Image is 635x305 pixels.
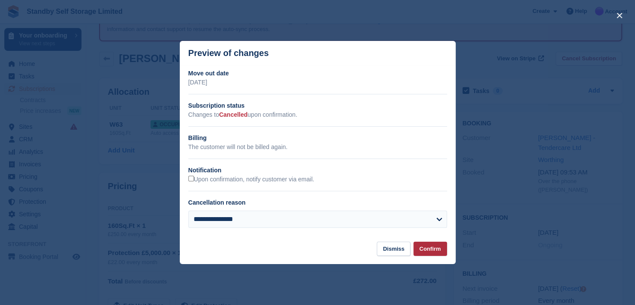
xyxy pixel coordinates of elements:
[413,242,447,256] button: Confirm
[188,199,246,206] label: Cancellation reason
[188,176,314,184] label: Upon confirmation, notify customer via email.
[188,134,447,143] h2: Billing
[188,110,447,119] p: Changes to upon confirmation.
[188,78,447,87] p: [DATE]
[188,48,269,58] p: Preview of changes
[377,242,410,256] button: Dismiss
[613,9,626,22] button: close
[219,111,247,118] span: Cancelled
[188,69,447,78] h2: Move out date
[188,143,447,152] p: The customer will not be billed again.
[188,166,447,175] h2: Notification
[188,176,194,181] input: Upon confirmation, notify customer via email.
[188,101,447,110] h2: Subscription status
